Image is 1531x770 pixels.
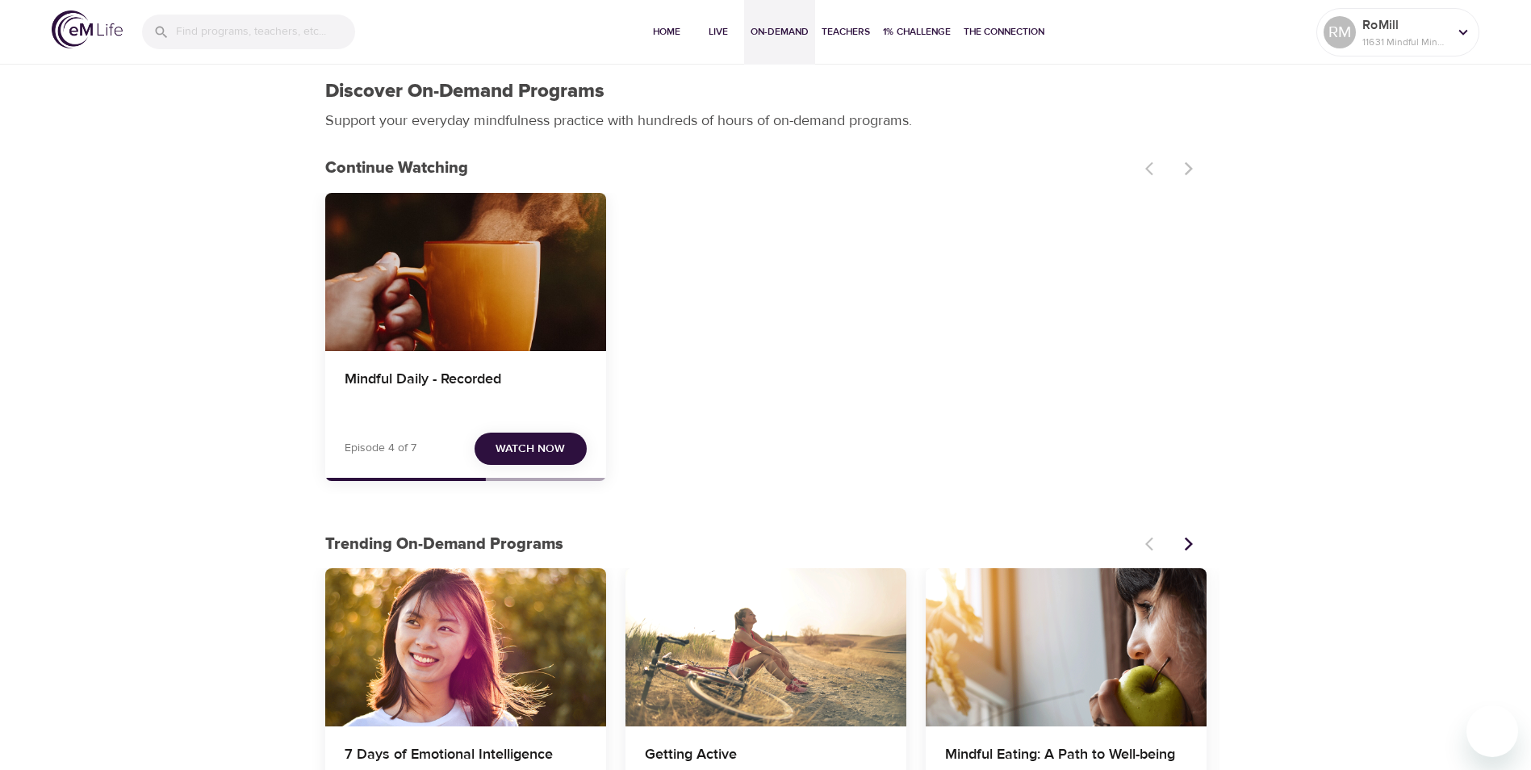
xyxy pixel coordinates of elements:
button: Next items [1171,526,1207,562]
button: Mindful Daily - Recorded [325,193,606,351]
h3: Continue Watching [325,159,1136,178]
span: Watch Now [496,439,565,459]
button: Watch Now [475,433,587,466]
p: Support your everyday mindfulness practice with hundreds of hours of on-demand programs. [325,110,931,132]
span: 1% Challenge [883,23,951,40]
p: Episode 4 of 7 [345,440,416,457]
input: Find programs, teachers, etc... [176,15,355,49]
p: Trending On-Demand Programs [325,532,1136,556]
span: Home [647,23,686,40]
span: Teachers [822,23,870,40]
div: RM [1324,16,1356,48]
img: logo [52,10,123,48]
iframe: Button to launch messaging window [1466,705,1518,757]
span: Live [699,23,738,40]
h1: Discover On-Demand Programs [325,80,604,103]
button: Mindful Eating: A Path to Well-being [926,568,1207,726]
h4: Mindful Daily - Recorded [345,370,587,409]
button: 7 Days of Emotional Intelligence [325,568,606,726]
p: 11631 Mindful Minutes [1362,35,1448,49]
span: The Connection [964,23,1044,40]
span: On-Demand [751,23,809,40]
button: Getting Active [625,568,906,726]
p: RoMill [1362,15,1448,35]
